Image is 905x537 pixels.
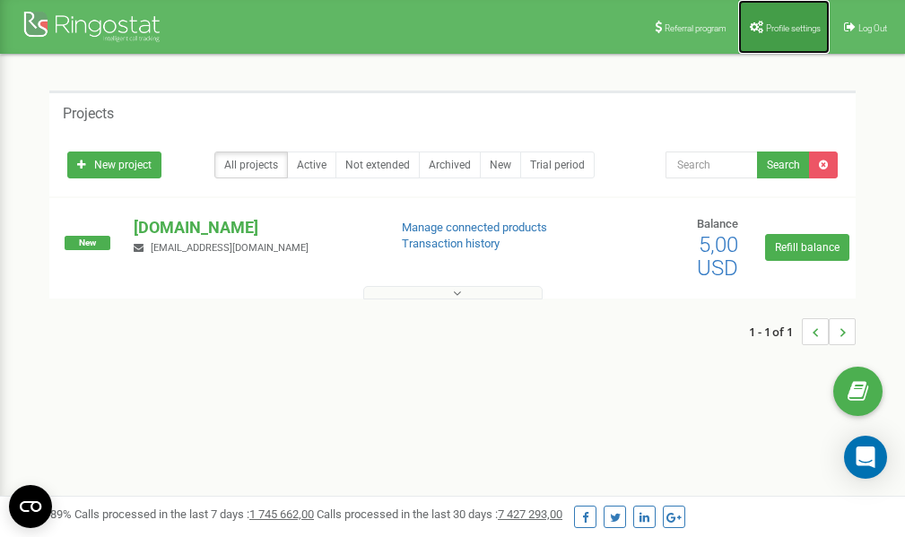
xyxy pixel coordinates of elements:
[697,232,738,281] span: 5,00 USD
[151,242,309,254] span: [EMAIL_ADDRESS][DOMAIN_NAME]
[214,152,288,178] a: All projects
[134,216,372,239] p: [DOMAIN_NAME]
[766,23,821,33] span: Profile settings
[749,300,856,363] nav: ...
[666,152,758,178] input: Search
[480,152,521,178] a: New
[765,234,849,261] a: Refill balance
[697,217,738,230] span: Balance
[74,507,314,521] span: Calls processed in the last 7 days :
[498,507,562,521] u: 7 427 293,00
[335,152,420,178] a: Not extended
[249,507,314,521] u: 1 745 662,00
[858,23,887,33] span: Log Out
[63,106,114,122] h5: Projects
[749,318,802,345] span: 1 - 1 of 1
[287,152,336,178] a: Active
[67,152,161,178] a: New project
[65,236,110,250] span: New
[844,436,887,479] div: Open Intercom Messenger
[665,23,727,33] span: Referral program
[402,237,500,250] a: Transaction history
[419,152,481,178] a: Archived
[317,507,562,521] span: Calls processed in the last 30 days :
[520,152,595,178] a: Trial period
[402,221,547,234] a: Manage connected products
[9,485,52,528] button: Open CMP widget
[757,152,810,178] button: Search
